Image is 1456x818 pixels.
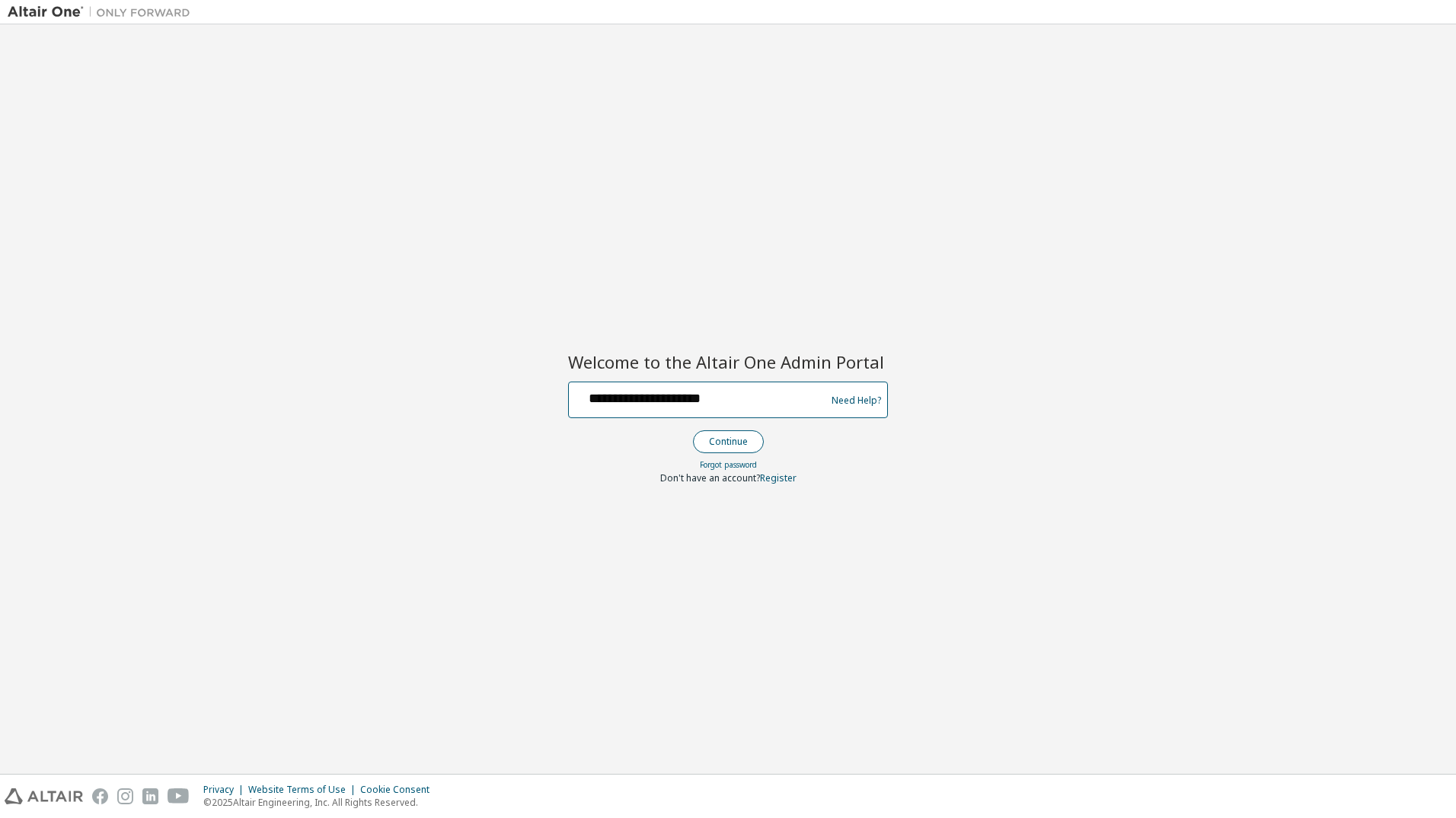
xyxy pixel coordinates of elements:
[660,471,760,484] span: Don't have an account?
[360,784,439,796] div: Cookie Consent
[142,788,158,804] img: linkedin.svg
[203,796,439,809] p: © 2025 Altair Engineering, Inc. All Rights Reserved.
[568,351,888,372] h2: Welcome to the Altair One Admin Portal
[248,784,360,796] div: Website Terms of Use
[168,788,190,804] img: youtube.svg
[693,430,764,453] button: Continue
[5,788,83,804] img: altair_logo.svg
[203,784,248,796] div: Privacy
[117,788,133,804] img: instagram.svg
[8,5,198,20] img: Altair One
[700,459,757,470] a: Forgot password
[760,471,797,484] a: Register
[92,788,108,804] img: facebook.svg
